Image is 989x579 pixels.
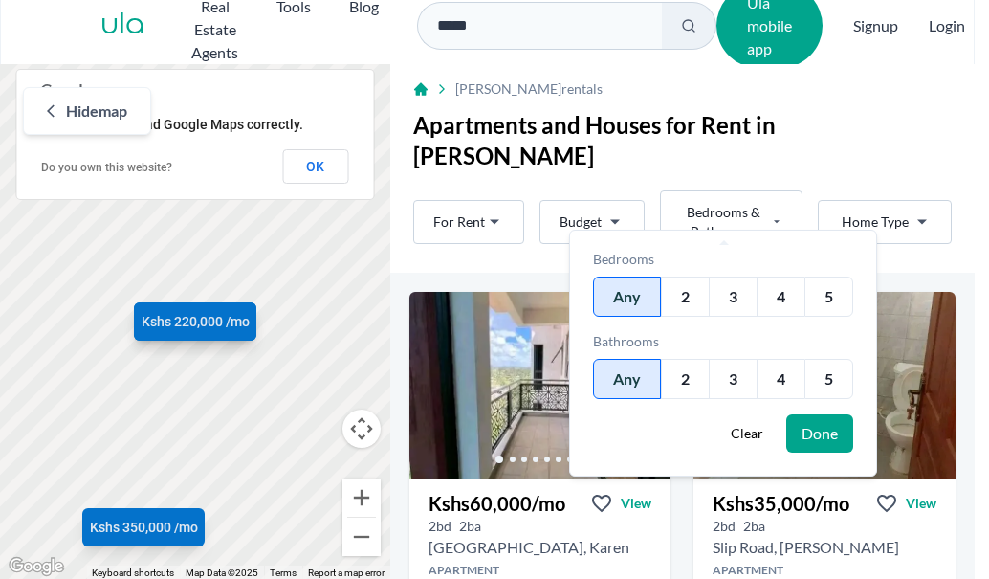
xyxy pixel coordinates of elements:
[757,277,804,317] div: 4
[661,359,709,399] div: 2
[593,277,661,317] div: Any
[757,359,804,399] div: 4
[804,277,853,317] div: 5
[731,424,763,443] span: Clear
[709,277,757,317] div: 3
[804,359,853,399] div: 5
[786,414,853,453] button: Done
[593,250,853,269] div: Bedrooms
[593,332,853,351] div: Bathrooms
[709,359,757,399] div: 3
[593,359,661,399] div: Any
[661,277,709,317] div: 2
